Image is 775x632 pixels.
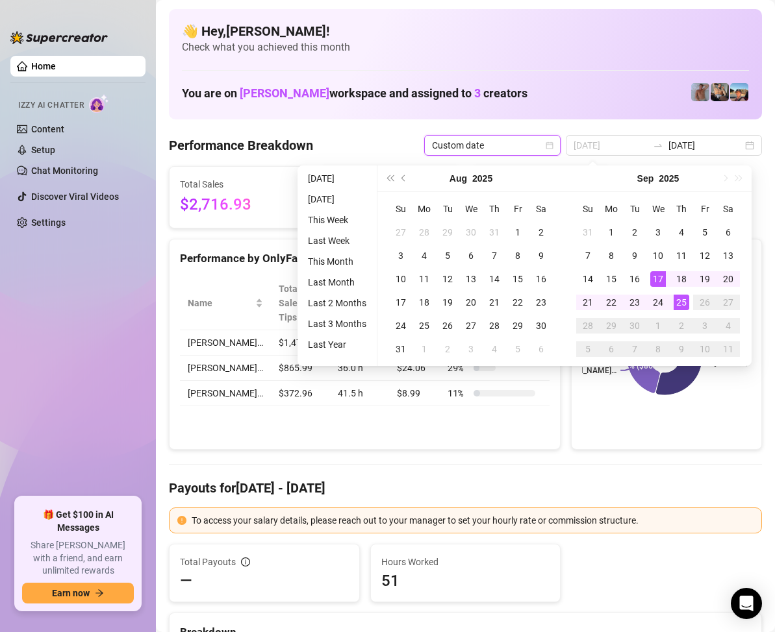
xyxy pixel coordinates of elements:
[31,191,119,202] a: Discover Viral Videos
[389,356,440,381] td: $24.06
[697,271,713,287] div: 19
[240,86,329,100] span: [PERSON_NAME]
[271,381,330,406] td: $372.96
[413,244,436,267] td: 2025-08-04
[389,197,413,221] th: Su
[188,296,253,310] span: Name
[303,191,372,207] li: [DATE]
[413,337,436,361] td: 2025-09-01
[393,248,409,263] div: 3
[506,314,529,337] td: 2025-08-29
[459,244,483,267] td: 2025-08-06
[483,291,506,314] td: 2025-08-21
[330,356,390,381] td: 36.0 h
[552,366,616,375] text: [PERSON_NAME]…
[574,138,648,152] input: Start date
[600,267,623,291] td: 2025-09-15
[459,197,483,221] th: We
[693,197,717,221] th: Fr
[510,295,526,310] div: 22
[487,341,502,357] div: 4
[510,271,526,287] div: 15
[413,221,436,244] td: 2025-07-28
[483,244,506,267] td: 2025-08-07
[506,197,529,221] th: Fr
[670,267,693,291] td: 2025-09-18
[487,248,502,263] div: 7
[717,337,740,361] td: 2025-10-11
[416,318,432,334] div: 25
[600,314,623,337] td: 2025-09-29
[180,356,271,381] td: [PERSON_NAME]…
[180,276,271,330] th: Name
[393,295,409,310] div: 17
[22,509,134,534] span: 🎁 Get $100 in AI Messages
[603,318,619,334] div: 29
[674,248,689,263] div: 11
[697,295,713,310] div: 26
[627,295,642,310] div: 23
[533,248,549,263] div: 9
[271,276,330,330] th: Total Sales & Tips
[731,588,762,619] div: Open Intercom Messenger
[393,318,409,334] div: 24
[180,250,550,267] div: Performance by OnlyFans Creator
[241,557,250,566] span: info-circle
[303,295,372,311] li: Last 2 Months
[720,248,736,263] div: 13
[580,341,596,357] div: 5
[448,361,468,375] span: 29 %
[717,314,740,337] td: 2025-10-04
[506,267,529,291] td: 2025-08-15
[463,341,479,357] div: 3
[623,197,646,221] th: Tu
[463,225,479,240] div: 30
[397,165,411,191] button: Previous month (PageUp)
[182,22,749,40] h4: 👋 Hey, [PERSON_NAME] !
[529,291,553,314] td: 2025-08-23
[623,221,646,244] td: 2025-09-02
[659,165,679,191] button: Choose a year
[389,244,413,267] td: 2025-08-03
[674,341,689,357] div: 9
[180,570,192,591] span: —
[169,479,762,497] h4: Payouts for [DATE] - [DATE]
[381,555,550,569] span: Hours Worked
[693,314,717,337] td: 2025-10-03
[529,197,553,221] th: Sa
[436,244,459,267] td: 2025-08-05
[717,267,740,291] td: 2025-09-20
[693,337,717,361] td: 2025-10-10
[483,267,506,291] td: 2025-08-14
[450,165,467,191] button: Choose a month
[650,225,666,240] div: 3
[389,221,413,244] td: 2025-07-27
[393,271,409,287] div: 10
[416,295,432,310] div: 18
[381,570,550,591] span: 51
[440,225,455,240] div: 29
[510,318,526,334] div: 29
[182,86,527,101] h1: You are on workspace and assigned to creators
[646,267,670,291] td: 2025-09-17
[389,291,413,314] td: 2025-08-17
[506,337,529,361] td: 2025-09-05
[529,244,553,267] td: 2025-08-09
[674,271,689,287] div: 18
[623,267,646,291] td: 2025-09-16
[720,225,736,240] div: 6
[31,165,98,176] a: Chat Monitoring
[650,271,666,287] div: 17
[529,221,553,244] td: 2025-08-02
[600,337,623,361] td: 2025-10-06
[413,291,436,314] td: 2025-08-18
[576,244,600,267] td: 2025-09-07
[440,341,455,357] div: 2
[483,314,506,337] td: 2025-08-28
[31,124,64,134] a: Content
[436,221,459,244] td: 2025-07-29
[623,337,646,361] td: 2025-10-07
[440,248,455,263] div: 5
[670,314,693,337] td: 2025-10-02
[416,225,432,240] div: 28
